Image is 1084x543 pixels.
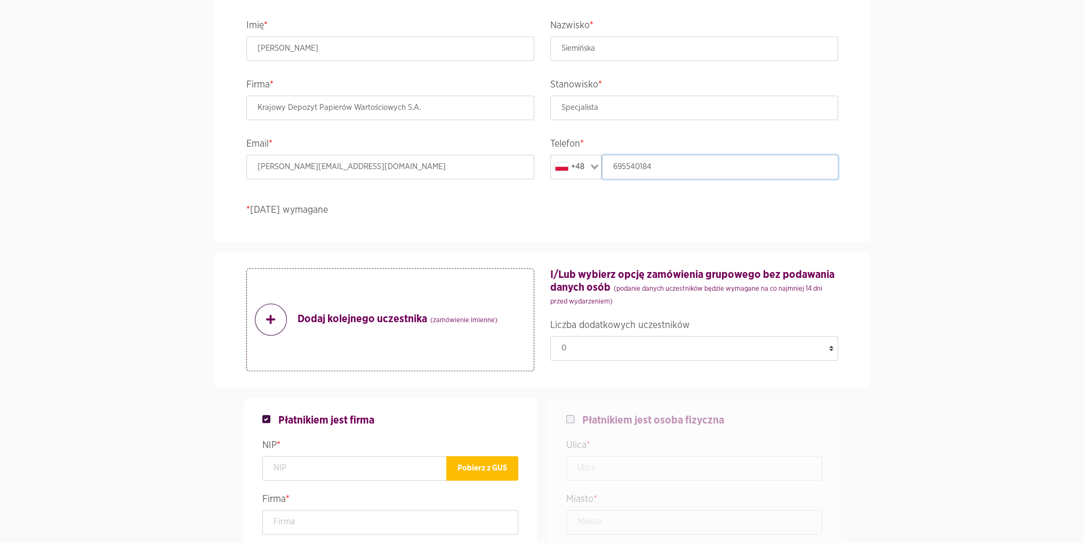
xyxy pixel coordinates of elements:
legend: Firma [262,491,518,510]
input: Telefon [602,155,838,179]
span: Płatnikiem jest firma [278,414,374,427]
legend: Miasto [566,491,822,510]
input: NIP [262,456,447,481]
legend: NIP [262,437,518,456]
span: Płatnikiem jest osoba fizyczna [582,414,724,427]
div: +48 [553,157,588,177]
input: Firma [262,510,518,534]
legend: Firma [246,77,534,95]
input: Firma [246,95,534,120]
legend: Ulica [566,437,822,456]
small: (zamówienie imienne) [430,317,497,324]
img: pl.svg [555,163,568,171]
strong: Dodaj kolejnego uczestnika [298,313,497,327]
input: Email [246,155,534,179]
legend: Nazwisko [550,18,838,36]
button: Pobierz z GUS [446,456,518,481]
div: Search for option [550,155,603,179]
legend: Email [246,136,534,155]
legend: Liczba dodatkowych uczestników [550,317,838,336]
small: (podanie danych uczestników będzie wymagane na co najmniej 14 dni przed wydarzeniem) [550,285,822,305]
legend: Imię [246,18,534,36]
legend: Stanowisko [550,77,838,95]
p: [DATE] wymagane [246,203,838,218]
input: Ulica [566,456,822,481]
input: Nazwisko [550,36,838,61]
legend: Telefon [550,136,838,155]
input: Imię [246,36,534,61]
h4: I/Lub wybierz opcję zamówienia grupowego bez podawania danych osób [550,268,838,307]
input: Miasto [566,510,822,534]
input: Stanowisko [550,95,838,120]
